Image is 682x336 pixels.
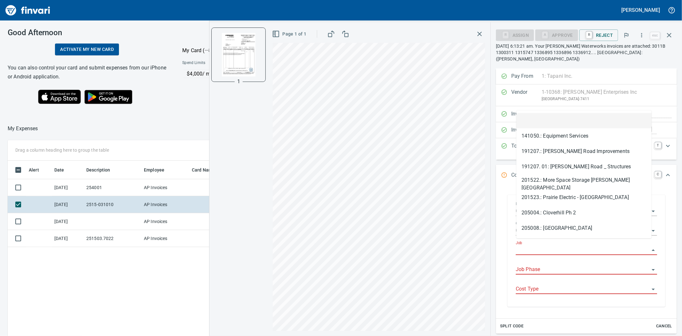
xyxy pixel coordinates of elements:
[54,166,64,174] span: Date
[52,230,84,247] td: [DATE]
[496,138,677,160] div: Expand
[500,323,524,330] span: Split Code
[60,45,114,53] span: Activate my new card
[271,28,309,40] button: Page 1 of 1
[86,166,110,174] span: Description
[516,220,652,236] li: 205008.: [GEOGRAPHIC_DATA]
[635,28,649,42] button: More
[141,213,189,230] td: AP Invoices
[579,29,618,41] button: RReject
[8,63,166,81] h6: You can also control your card and submit expenses from our iPhone or Android application.
[54,166,73,174] span: Date
[84,196,141,213] td: 2515-031010
[192,166,215,174] span: Card Name
[516,159,652,174] li: 191207. 01: [PERSON_NAME] Road _ Structures
[619,28,633,42] button: Flag
[182,60,272,66] span: Spend Limits
[655,171,661,178] a: C
[217,33,260,76] img: Page 1
[516,128,652,144] li: 141050.: Equipment Services
[649,246,658,255] button: Close
[8,125,38,132] nav: breadcrumb
[237,78,240,85] p: 1
[84,179,141,196] td: 254001
[516,144,652,159] li: 191207.: [PERSON_NAME] Road Improvements
[516,221,532,225] label: Company
[177,78,340,84] p: Online allowed
[52,196,84,213] td: [DATE]
[649,226,658,235] button: Open
[496,43,677,62] p: [DATE] 6:13:21 am. Your [PERSON_NAME] Waterworks invoices are attached: 3011B 1300311 1315747 133...
[649,265,658,274] button: Open
[498,321,525,331] button: Split Code
[273,30,306,38] span: Page 1 of 1
[649,285,658,294] button: Open
[55,44,119,55] a: Activate my new card
[516,205,652,220] li: 205004.: Cloverhill Ph 2
[192,166,223,174] span: Card Name
[655,142,661,148] a: T
[141,230,189,247] td: AP Invoices
[86,166,119,174] span: Description
[649,207,658,216] button: Open
[38,90,81,104] img: Download on the App Store
[655,323,673,330] span: Cancel
[144,166,164,174] span: Employee
[516,241,522,245] label: Job
[496,32,534,37] div: Assign
[52,213,84,230] td: [DATE]
[29,166,39,174] span: Alert
[586,31,592,38] a: R
[516,190,652,205] li: 201523.: Prairie Electric - [GEOGRAPHIC_DATA]
[511,171,542,180] p: Code
[649,28,677,43] span: Close invoice
[8,125,38,132] p: My Expenses
[622,7,660,13] h5: [PERSON_NAME]
[496,186,677,334] div: Expand
[620,5,662,15] button: [PERSON_NAME]
[584,30,613,41] span: Reject
[29,166,47,174] span: Alert
[52,179,84,196] td: [DATE]
[81,86,136,108] img: Get it on Google Play
[511,142,542,156] p: Total
[535,32,578,37] div: Job required
[8,28,166,37] h3: Good Afternoon
[516,174,652,190] li: 201522.: More Space Storage [PERSON_NAME][GEOGRAPHIC_DATA]
[654,321,674,331] button: Cancel
[84,230,141,247] td: 251503.7022
[141,196,189,213] td: AP Invoices
[15,147,109,153] p: Drag a column heading here to group the table
[187,70,338,78] p: $4,000 / month
[182,47,230,54] p: My Card (···8449)
[144,166,173,174] span: Employee
[141,179,189,196] td: AP Invoices
[650,32,660,39] a: esc
[4,3,52,18] img: Finvari
[516,236,652,251] li: 205505.: Butter Creek Water Development
[496,165,677,186] div: Expand
[516,202,539,206] label: Expense Type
